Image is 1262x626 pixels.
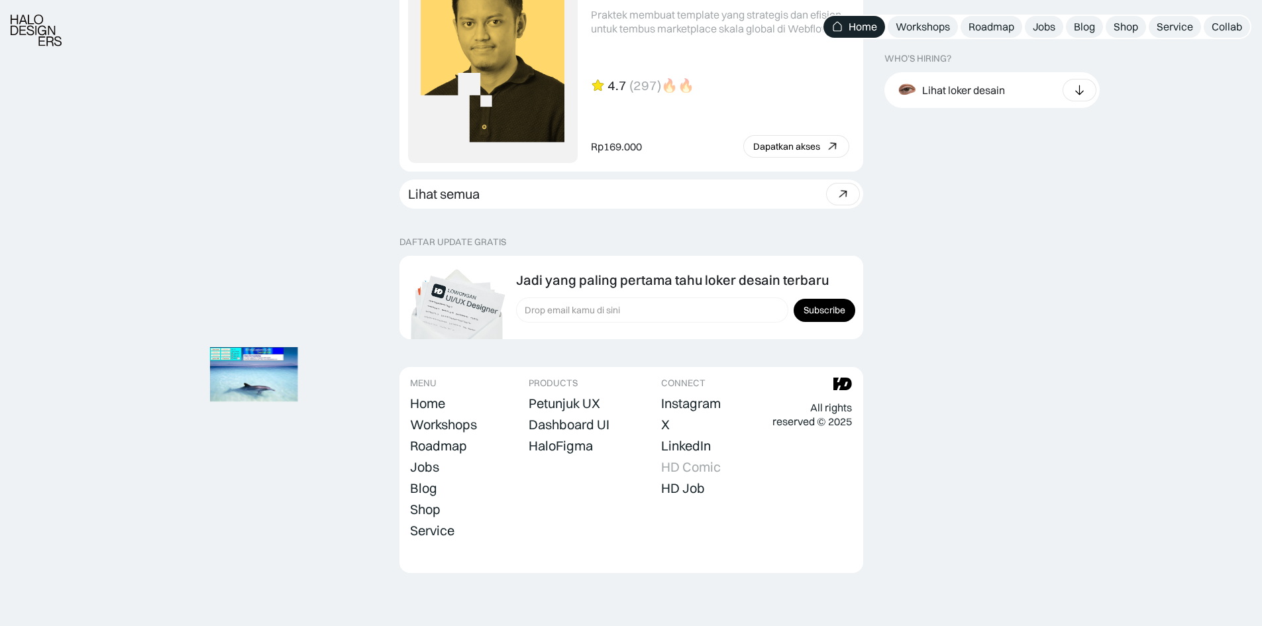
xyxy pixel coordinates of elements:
[772,401,852,429] div: All rights reserved © 2025
[1074,20,1095,34] div: Blog
[794,299,855,322] input: Subscribe
[591,140,642,154] div: Rp169.000
[410,459,439,475] div: Jobs
[410,437,467,455] a: Roadmap
[516,297,788,323] input: Drop email kamu di sini
[849,20,877,34] div: Home
[399,236,506,248] div: DAFTAR UPDATE GRATIS
[410,523,454,539] div: Service
[410,378,437,389] div: MENU
[410,521,454,540] a: Service
[661,438,711,454] div: LinkedIn
[884,53,951,64] div: WHO’S HIRING?
[410,417,477,433] div: Workshops
[961,16,1022,38] a: Roadmap
[661,378,706,389] div: CONNECT
[661,459,721,475] div: HD Comic
[1212,20,1242,34] div: Collab
[661,415,670,434] a: X
[922,83,1005,97] div: Lihat loker desain
[529,394,600,413] a: Petunjuk UX
[1114,20,1138,34] div: Shop
[1025,16,1063,38] a: Jobs
[410,500,441,519] a: Shop
[661,458,721,476] a: HD Comic
[661,437,711,455] a: LinkedIn
[410,479,437,497] a: Blog
[410,395,445,411] div: Home
[399,180,863,209] a: Lihat semua
[410,415,477,434] a: Workshops
[529,438,593,454] div: HaloFigma
[529,437,593,455] a: HaloFigma
[1106,16,1146,38] a: Shop
[823,16,885,38] a: Home
[969,20,1014,34] div: Roadmap
[410,480,437,496] div: Blog
[1157,20,1193,34] div: Service
[661,395,721,411] div: Instagram
[661,417,670,433] div: X
[410,394,445,413] a: Home
[753,141,820,152] div: Dapatkan akses
[516,297,855,323] form: Form Subscription
[1149,16,1201,38] a: Service
[529,417,609,433] div: Dashboard UI
[410,438,467,454] div: Roadmap
[410,501,441,517] div: Shop
[529,395,600,411] div: Petunjuk UX
[529,378,578,389] div: PRODUCTS
[1066,16,1103,38] a: Blog
[516,272,829,288] div: Jadi yang paling pertama tahu loker desain terbaru
[661,480,705,496] div: HD Job
[896,20,950,34] div: Workshops
[661,394,721,413] a: Instagram
[661,479,705,497] a: HD Job
[1204,16,1250,38] a: Collab
[410,458,439,476] a: Jobs
[743,135,849,158] a: Dapatkan akses
[408,186,480,202] div: Lihat semua
[529,415,609,434] a: Dashboard UI
[888,16,958,38] a: Workshops
[1033,20,1055,34] div: Jobs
